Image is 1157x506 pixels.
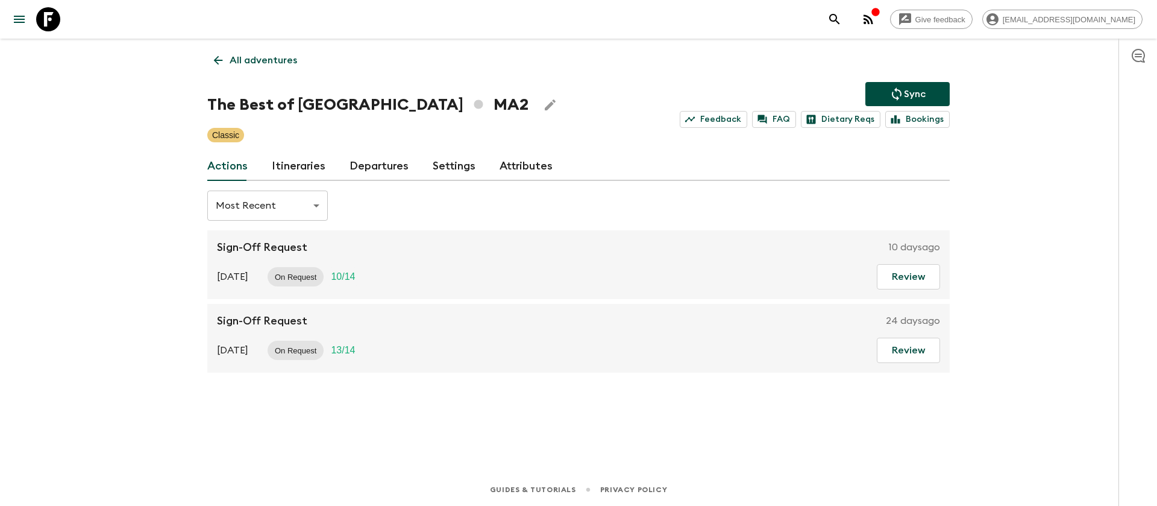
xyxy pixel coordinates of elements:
[877,338,940,363] button: Review
[752,111,796,128] a: FAQ
[904,87,926,101] p: Sync
[268,273,324,282] span: On Request
[217,343,248,358] p: [DATE]
[272,152,325,181] a: Itineraries
[996,15,1142,24] span: [EMAIL_ADDRESS][DOMAIN_NAME]
[324,341,362,360] div: Trip Fill
[350,152,409,181] a: Departures
[331,343,355,358] p: 13 / 14
[207,93,528,117] h1: The Best of [GEOGRAPHIC_DATA] MA2
[538,93,562,117] button: Edit Adventure Title
[490,483,576,496] a: Guides & Tutorials
[217,314,307,328] p: Sign-Off Request
[600,483,667,496] a: Privacy Policy
[207,189,328,223] div: Most Recent
[433,152,475,181] a: Settings
[877,264,940,289] button: Review
[886,314,940,328] p: 24 days ago
[217,240,307,255] p: Sign-Off Request
[217,270,248,284] p: [DATE]
[801,111,880,128] a: Dietary Reqs
[885,111,950,128] a: Bookings
[890,10,973,29] a: Give feedback
[865,82,950,106] button: Sync adventure departures to the booking engine
[823,7,847,31] button: search adventures
[909,15,972,24] span: Give feedback
[889,240,940,255] p: 10 days ago
[268,346,324,355] span: On Request
[207,152,248,181] a: Actions
[324,267,362,286] div: Trip Fill
[230,53,297,68] p: All adventures
[212,129,239,141] p: Classic
[500,152,553,181] a: Attributes
[982,10,1143,29] div: [EMAIL_ADDRESS][DOMAIN_NAME]
[680,111,747,128] a: Feedback
[207,48,304,72] a: All adventures
[331,270,355,284] p: 10 / 14
[7,7,31,31] button: menu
